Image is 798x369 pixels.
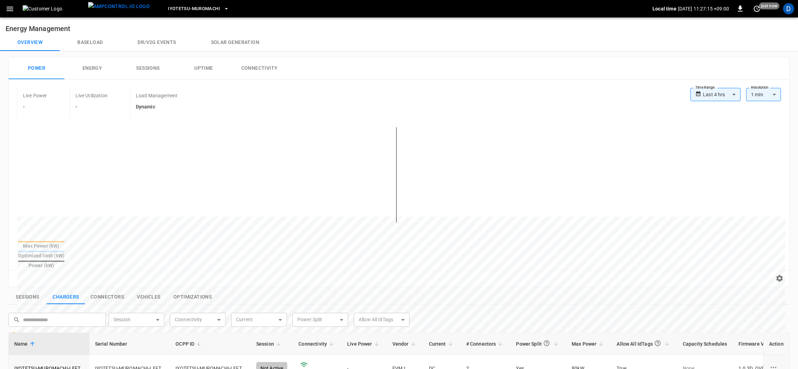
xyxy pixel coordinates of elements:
[763,333,789,355] th: Action
[783,3,794,14] div: profile-icon
[76,103,108,111] h6: -
[429,340,455,348] span: Current
[746,88,781,101] div: 1 min
[120,34,193,51] button: Dr/V2G events
[88,2,150,11] img: ampcontrol.io logo
[136,103,178,111] h6: Dynamic
[194,34,277,51] button: Solar generation
[120,57,176,80] button: Sessions
[347,340,381,348] span: Live Power
[256,340,283,348] span: Session
[136,92,178,99] p: Load Management
[751,85,768,90] label: Resolution
[572,340,605,348] span: Max Power
[64,57,120,80] button: Energy
[9,57,64,80] button: Power
[703,88,741,101] div: Last 4 hrs
[617,337,671,351] span: Allow All IdTags
[175,340,203,348] span: OCPP ID
[678,5,729,12] p: [DATE] 11:27:15 +09:00
[695,85,715,90] label: Time Range
[466,340,505,348] span: # Connectors
[89,333,170,355] th: Serial Number
[76,92,108,99] p: Live Utilization
[298,340,336,348] span: Connectivity
[176,57,232,80] button: Uptime
[516,337,561,351] span: Power Split
[168,290,217,304] button: show latest optimizations
[60,34,120,51] button: Baseload
[738,340,787,348] span: Firmware Version
[392,340,418,348] span: Vendor
[23,92,47,99] p: Live Power
[677,333,733,355] th: Capacity Schedules
[14,340,37,348] span: Name
[165,2,232,16] button: Iyotetsu-Muromachi
[759,2,780,9] span: just now
[652,5,676,12] p: Local time
[168,5,220,13] span: Iyotetsu-Muromachi
[751,3,762,14] button: set refresh interval
[23,103,47,111] h6: -
[85,290,130,304] button: show latest connectors
[232,57,287,80] button: Connectivity
[23,5,85,12] img: Customer Logo
[47,290,85,304] button: show latest charge points
[130,290,168,304] button: show latest vehicles
[8,290,47,304] button: show latest sessions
